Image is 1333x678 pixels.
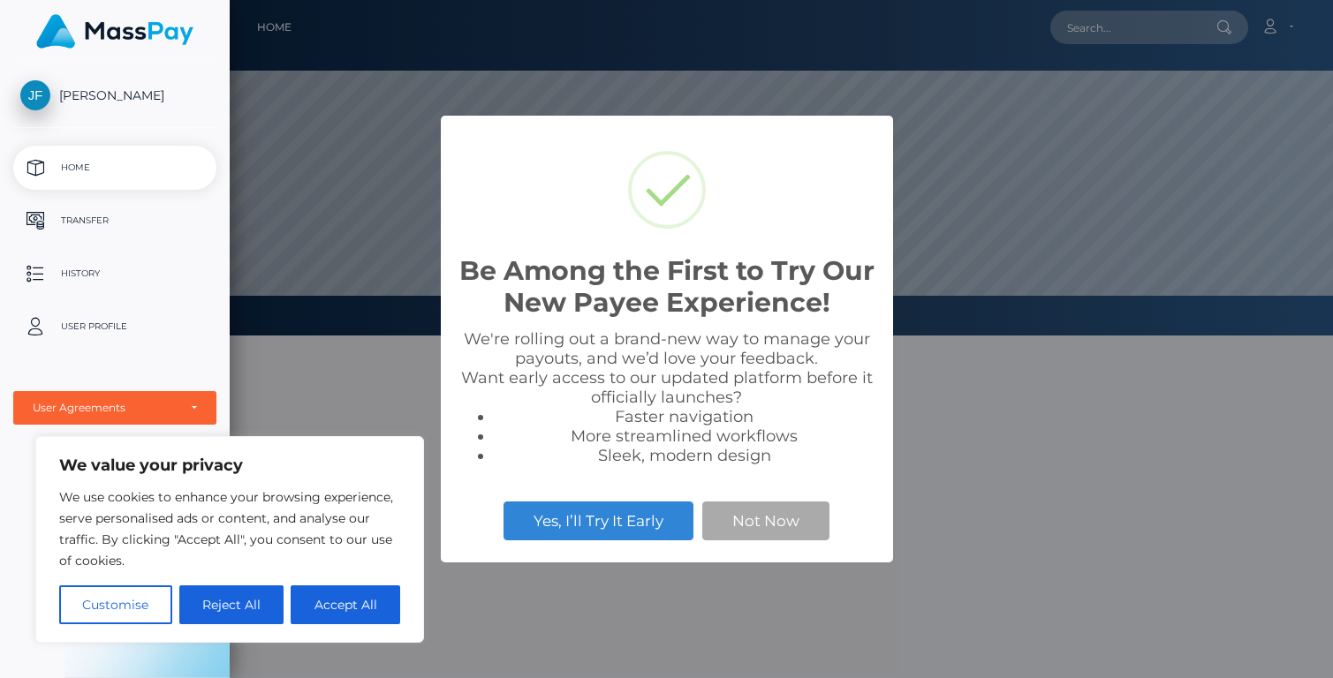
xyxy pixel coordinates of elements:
div: We value your privacy [35,436,424,643]
p: User Profile [20,313,209,340]
p: History [20,260,209,287]
button: Not Now [702,501,829,540]
span: [PERSON_NAME] [13,87,216,103]
p: We value your privacy [59,455,400,476]
button: Reject All [179,585,284,624]
li: Sleek, modern design [494,446,875,465]
div: We're rolling out a brand-new way to manage your payouts, and we’d love your feedback. Want early... [458,329,875,465]
li: Faster navigation [494,407,875,426]
div: User Agreements [33,401,178,415]
img: MassPay [36,14,193,49]
p: Transfer [20,207,209,234]
button: User Agreements [13,391,216,425]
p: We use cookies to enhance your browsing experience, serve personalised ads or content, and analys... [59,486,400,571]
li: More streamlined workflows [494,426,875,446]
button: Customise [59,585,172,624]
button: Accept All [291,585,400,624]
h2: Be Among the First to Try Our New Payee Experience! [458,255,875,319]
button: Yes, I’ll Try It Early [504,501,693,540]
p: Home [20,154,209,181]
